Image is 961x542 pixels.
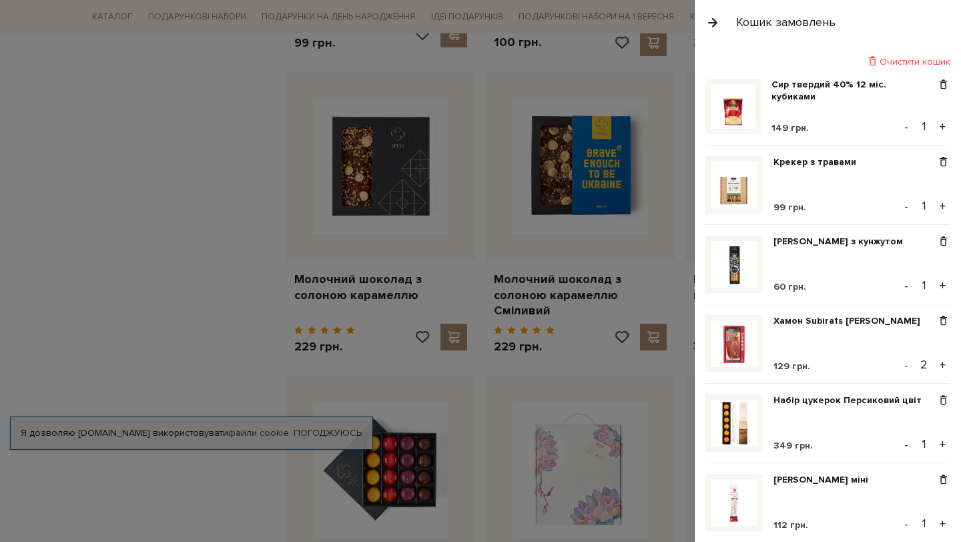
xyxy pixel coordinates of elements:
a: Хамон Subirats [PERSON_NAME] [773,315,930,327]
a: Набір цукерок Персиковий цвіт [773,394,932,406]
a: [PERSON_NAME] з кунжутом [773,236,913,248]
div: Очистити кошик [705,55,950,68]
img: Набір цукерок Персиковий цвіт [711,400,757,447]
span: 60 грн. [773,281,806,292]
span: 149 грн. [771,122,809,133]
div: Кошик замовлень [736,15,836,30]
button: - [900,355,913,375]
button: + [935,514,950,534]
button: - [900,276,913,296]
button: - [900,514,913,534]
span: 99 грн. [773,202,806,213]
button: + [935,355,950,375]
button: + [935,435,950,455]
a: [PERSON_NAME] міні [773,474,878,486]
img: Сир твердий 40% 12 міс. кубиками [711,84,755,129]
button: - [900,196,913,216]
button: + [935,276,950,296]
a: Крекер з травами [773,156,866,168]
img: Ковбаса Фует міні [711,479,757,526]
span: 129 грн. [773,360,810,372]
button: + [935,196,950,216]
a: Сир твердий 40% 12 міс. кубиками [771,79,936,103]
span: 112 грн. [773,519,808,531]
img: Грісіні з кунжутом [711,241,757,288]
span: 349 грн. [773,440,813,451]
img: Крекер з травами [711,162,757,208]
button: + [935,117,950,137]
img: Хамон Subirats Serrano [711,320,757,367]
button: - [900,117,913,137]
button: - [900,435,913,455]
